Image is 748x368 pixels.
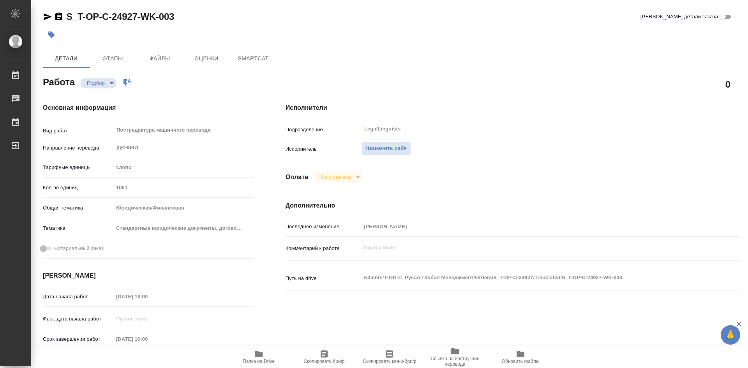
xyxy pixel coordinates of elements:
p: Исполнитель [286,145,361,153]
p: Направление перевода [43,144,113,152]
span: Обновить файлы [502,359,540,364]
button: Назначить себя [361,142,411,155]
h4: Основная информация [43,103,254,113]
p: Кол-во единиц [43,184,113,192]
p: Факт. дата начала работ [43,315,113,323]
span: Назначить себя [365,144,407,153]
button: Не оплачена [318,174,353,180]
button: Скопировать бриф [291,346,357,368]
span: Оценки [188,54,225,63]
button: 🙏 [721,325,740,345]
h2: 0 [725,77,730,91]
div: слово [113,161,254,174]
span: Папка на Drive [243,359,275,364]
span: Скопировать мини-бриф [363,359,416,364]
div: Стандартные юридические документы, договоры, уставы [113,222,254,235]
input: Пустое поле [361,221,702,232]
p: Путь на drive [286,275,361,282]
button: Подбор [85,80,107,86]
textarea: /Clients/Т-ОП-С_Русал Глобал Менеджмент/Orders/S_T-OP-C-24927/Translated/S_T-OP-C-24927-WK-003 [361,271,702,284]
button: Папка на Drive [226,346,291,368]
button: Скопировать мини-бриф [357,346,422,368]
button: Добавить тэг [43,26,60,43]
input: Пустое поле [113,182,254,193]
input: Пустое поле [113,313,182,324]
div: Юридическая/Финансовая [113,201,254,215]
button: Обновить файлы [488,346,553,368]
input: Пустое поле [113,291,182,302]
h4: [PERSON_NAME] [43,271,254,280]
span: 🙏 [724,327,737,343]
h2: Работа [43,74,75,88]
span: Этапы [94,54,132,63]
span: SmartCat [235,54,272,63]
p: Комментарий к работе [286,245,361,252]
span: Нотариальный заказ [54,245,104,252]
p: Вид работ [43,127,113,135]
p: Срок завершения работ [43,335,113,343]
span: Детали [48,54,85,63]
span: [PERSON_NAME] детали заказа [640,13,718,21]
p: Подразделение [286,126,361,134]
p: Тарифные единицы [43,164,113,171]
p: Тематика [43,224,113,232]
div: Подбор [81,78,116,88]
button: Скопировать ссылку [54,12,64,21]
span: Ссылка на инструкции перевода [427,356,483,367]
span: Файлы [141,54,178,63]
h4: Оплата [286,173,309,182]
input: Пустое поле [113,333,182,345]
p: Дата начала работ [43,293,113,301]
h4: Дополнительно [286,201,739,210]
span: Скопировать бриф [303,359,344,364]
div: Подбор [314,172,362,182]
h4: Исполнители [286,103,739,113]
p: Общая тематика [43,204,113,212]
button: Ссылка на инструкции перевода [422,346,488,368]
button: Скопировать ссылку для ЯМессенджера [43,12,52,21]
p: Последнее изменение [286,223,361,231]
a: S_T-OP-C-24927-WK-003 [66,11,174,22]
